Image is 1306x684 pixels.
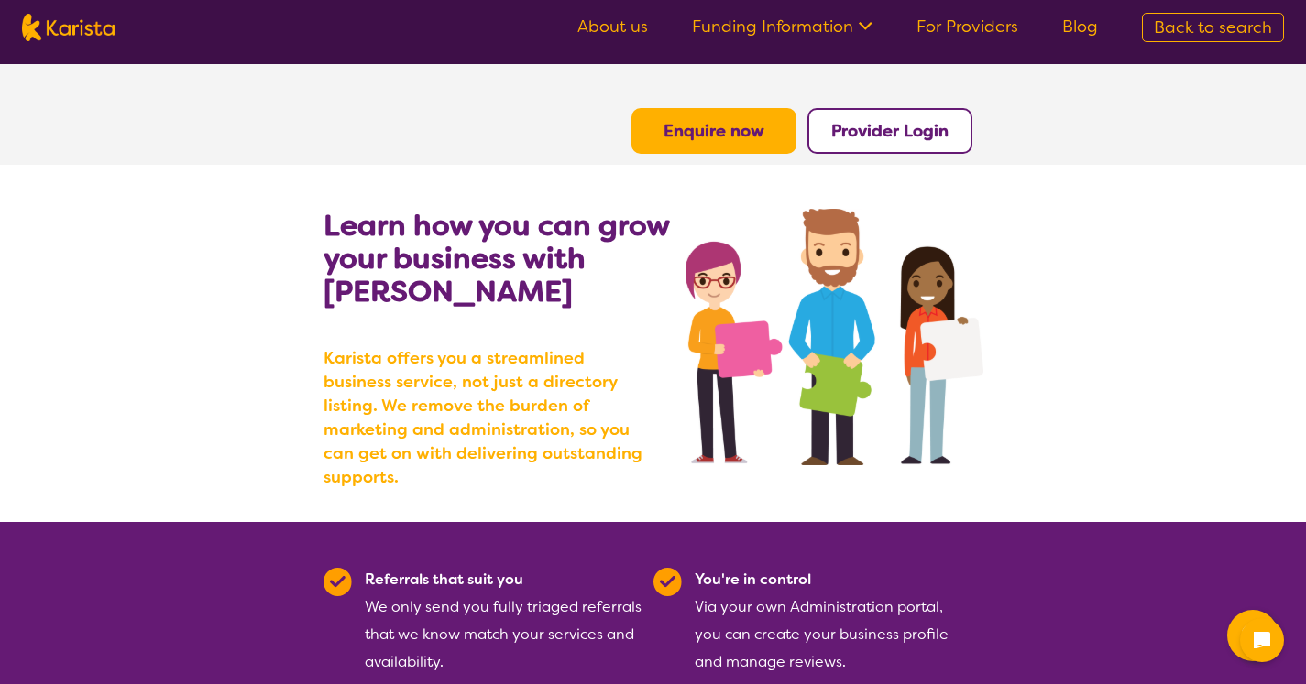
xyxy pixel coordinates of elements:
[1062,16,1098,38] a: Blog
[365,566,642,676] div: We only send you fully triaged referrals that we know match your services and availability.
[1227,610,1279,661] button: Channel Menu
[686,209,982,465] img: grow your business with Karista
[324,206,669,310] b: Learn how you can grow your business with [PERSON_NAME]
[365,570,523,589] b: Referrals that suit you
[653,568,682,596] img: Tick
[695,566,972,676] div: Via your own Administration portal, you can create your business profile and manage reviews.
[664,120,764,142] a: Enquire now
[692,16,872,38] a: Funding Information
[916,16,1018,38] a: For Providers
[631,108,796,154] button: Enquire now
[695,570,811,589] b: You're in control
[1142,13,1284,42] a: Back to search
[22,14,115,41] img: Karista logo
[807,108,972,154] button: Provider Login
[831,120,949,142] a: Provider Login
[324,346,653,489] b: Karista offers you a streamlined business service, not just a directory listing. We remove the bu...
[577,16,648,38] a: About us
[324,568,352,596] img: Tick
[1154,16,1272,38] span: Back to search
